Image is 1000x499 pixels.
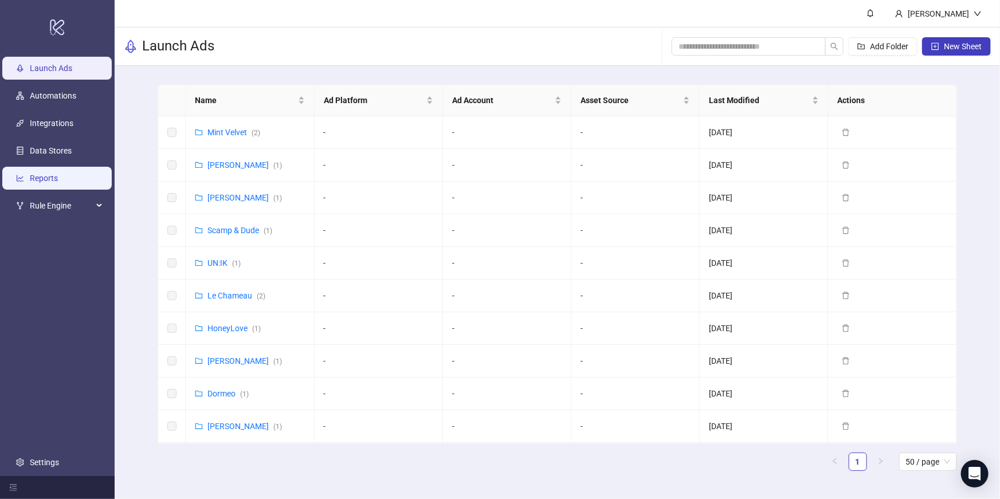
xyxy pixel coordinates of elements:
[207,324,261,333] a: HoneyLove(1)
[866,9,874,17] span: bell
[571,280,700,312] td: -
[443,378,571,410] td: -
[571,149,700,182] td: -
[195,357,203,365] span: folder
[974,10,982,18] span: down
[142,37,214,56] h3: Launch Ads
[195,128,203,136] span: folder
[30,458,59,467] a: Settings
[195,292,203,300] span: folder
[207,422,282,431] a: [PERSON_NAME](1)
[273,423,282,431] span: ( 1 )
[829,85,957,116] th: Actions
[872,453,890,471] li: Next Page
[944,42,982,51] span: New Sheet
[207,128,260,137] a: Mint Velvet(2)
[315,149,443,182] td: -
[195,422,203,430] span: folder
[700,312,828,345] td: [DATE]
[842,422,850,430] span: delete
[830,42,838,50] span: search
[571,214,700,247] td: -
[700,378,828,410] td: [DATE]
[443,182,571,214] td: -
[315,214,443,247] td: -
[931,42,939,50] span: plus-square
[252,129,260,137] span: ( 2 )
[571,378,700,410] td: -
[195,324,203,332] span: folder
[700,410,828,443] td: [DATE]
[842,259,850,267] span: delete
[9,484,17,492] span: menu-fold
[240,390,249,398] span: ( 1 )
[700,85,828,116] th: Last Modified
[186,85,314,116] th: Name
[315,116,443,149] td: -
[252,325,261,333] span: ( 1 )
[30,64,72,73] a: Launch Ads
[315,443,443,476] td: -
[842,128,850,136] span: delete
[571,85,700,116] th: Asset Source
[877,458,884,465] span: right
[700,149,828,182] td: [DATE]
[842,292,850,300] span: delete
[264,227,272,235] span: ( 1 )
[324,94,424,107] span: Ad Platform
[452,94,552,107] span: Ad Account
[842,194,850,202] span: delete
[700,247,828,280] td: [DATE]
[842,390,850,398] span: delete
[849,453,866,470] a: 1
[443,247,571,280] td: -
[443,149,571,182] td: -
[709,94,809,107] span: Last Modified
[895,10,903,18] span: user
[700,214,828,247] td: [DATE]
[903,7,974,20] div: [PERSON_NAME]
[207,160,282,170] a: [PERSON_NAME](1)
[443,280,571,312] td: -
[700,116,828,149] td: [DATE]
[826,453,844,471] button: left
[571,116,700,149] td: -
[700,443,828,476] td: [DATE]
[195,94,295,107] span: Name
[315,410,443,443] td: -
[443,312,571,345] td: -
[273,162,282,170] span: ( 1 )
[700,345,828,378] td: [DATE]
[315,247,443,280] td: -
[315,280,443,312] td: -
[832,458,838,465] span: left
[581,94,681,107] span: Asset Source
[700,182,828,214] td: [DATE]
[857,42,865,50] span: folder-add
[826,453,844,471] li: Previous Page
[870,42,908,51] span: Add Folder
[30,119,73,128] a: Integrations
[207,389,249,398] a: Dormeo(1)
[842,226,850,234] span: delete
[849,453,867,471] li: 1
[30,146,72,155] a: Data Stores
[315,345,443,378] td: -
[571,443,700,476] td: -
[207,258,241,268] a: UN:IK(1)
[961,460,989,488] div: Open Intercom Messenger
[315,378,443,410] td: -
[207,291,265,300] a: Le Chameau(2)
[315,312,443,345] td: -
[273,357,282,366] span: ( 1 )
[273,194,282,202] span: ( 1 )
[899,453,957,471] div: Page Size
[443,85,571,116] th: Ad Account
[30,174,58,183] a: Reports
[124,40,138,53] span: rocket
[872,453,890,471] button: right
[443,214,571,247] td: -
[842,357,850,365] span: delete
[207,226,272,235] a: Scamp & Dude(1)
[207,193,282,202] a: [PERSON_NAME](1)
